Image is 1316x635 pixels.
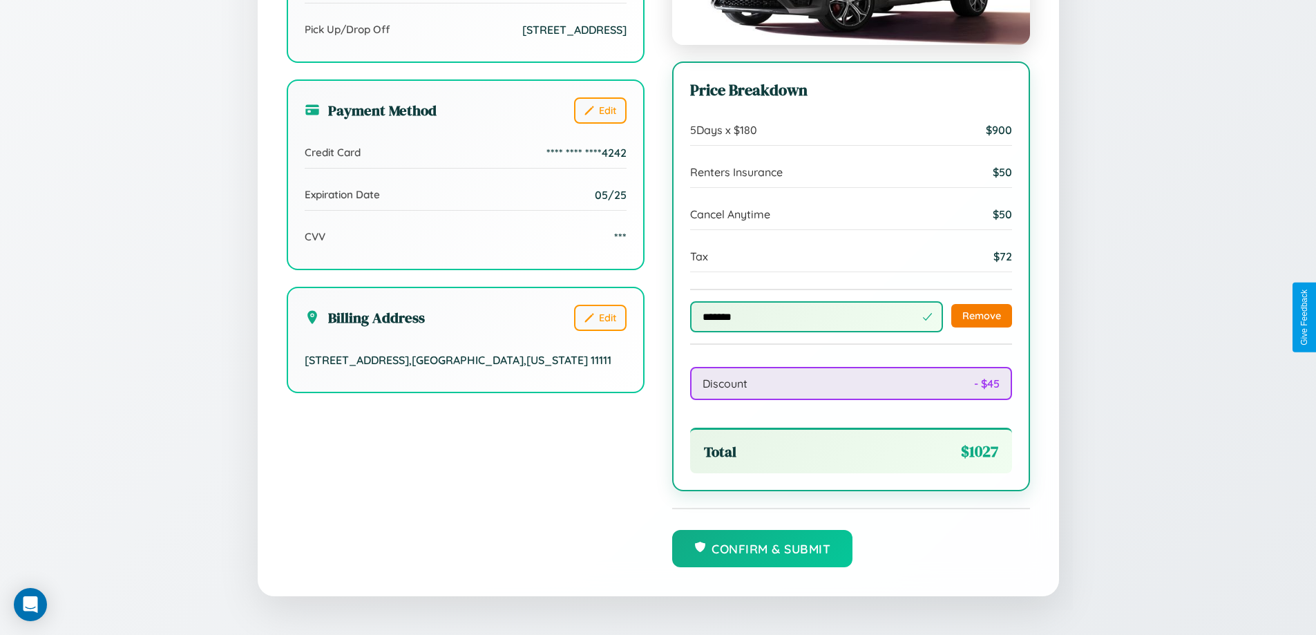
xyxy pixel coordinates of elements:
span: [STREET_ADDRESS] [522,23,627,37]
h3: Billing Address [305,307,425,328]
span: $ 900 [986,123,1012,137]
span: Credit Card [305,146,361,159]
div: Give Feedback [1299,290,1309,345]
span: Total [704,442,736,462]
button: Remove [951,304,1012,328]
button: Edit [574,305,627,331]
span: $ 50 [993,207,1012,221]
span: Renters Insurance [690,165,783,179]
h3: Price Breakdown [690,79,1012,101]
span: 5 Days x $ 180 [690,123,757,137]
span: [STREET_ADDRESS] , [GEOGRAPHIC_DATA] , [US_STATE] 11111 [305,353,611,367]
span: 05/25 [595,188,627,202]
button: Confirm & Submit [672,530,853,567]
span: $ 50 [993,165,1012,179]
div: Open Intercom Messenger [14,588,47,621]
span: - $ 45 [974,377,1000,390]
span: Cancel Anytime [690,207,770,221]
span: Expiration Date [305,188,380,201]
button: Edit [574,97,627,124]
span: $ 1027 [961,441,998,462]
span: Discount [703,377,747,390]
span: Pick Up/Drop Off [305,23,390,36]
span: Tax [690,249,708,263]
span: $ 72 [993,249,1012,263]
span: CVV [305,230,325,243]
h3: Payment Method [305,100,437,120]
